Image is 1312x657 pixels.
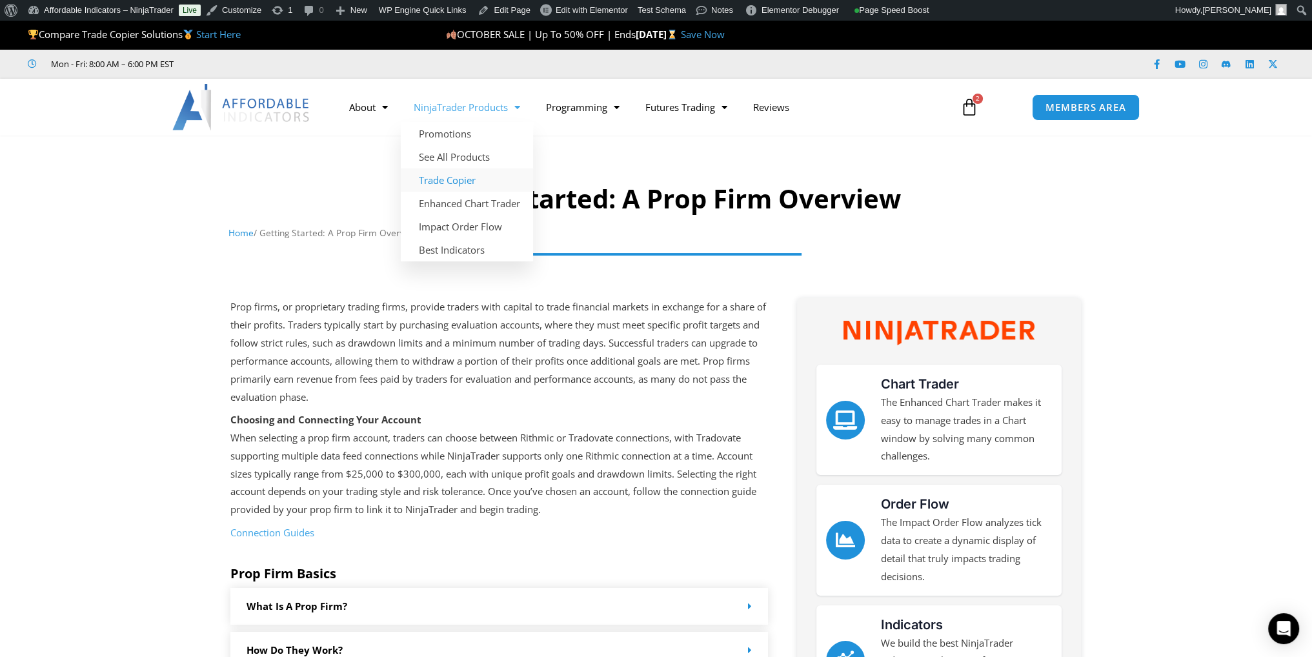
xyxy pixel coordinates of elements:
[401,168,533,192] a: Trade Copier
[941,88,998,126] a: 2
[1032,94,1140,121] a: MEMBERS AREA
[1045,103,1126,112] span: MEMBERS AREA
[680,28,724,41] a: Save Now
[401,92,533,122] a: NinjaTrader Products
[533,92,632,122] a: Programming
[667,30,677,39] img: ⌛
[1202,5,1271,15] span: [PERSON_NAME]
[183,30,193,39] img: 🥇
[636,28,680,41] strong: [DATE]
[192,57,385,70] iframe: Customer reviews powered by Trustpilot
[740,92,802,122] a: Reviews
[401,238,533,261] a: Best Indicators
[228,181,1084,217] h1: Getting Started: A Prop Firm Overview
[401,215,533,238] a: Impact Order Flow
[247,643,343,656] a: How Do they work?
[230,411,769,519] p: When selecting a prop firm account, traders can choose between Rithmic or Tradovate connections, ...
[973,94,983,104] span: 2
[230,526,314,539] a: Connection Guides
[1268,613,1299,644] div: Open Intercom Messenger
[228,225,1084,241] nav: Breadcrumb
[401,145,533,168] a: See All Products
[826,401,865,440] a: Chart Trader
[446,28,636,41] span: OCTOBER SALE | Up To 50% OFF | Ends
[28,28,241,41] span: Compare Trade Copier Solutions
[179,5,201,16] a: Live
[401,122,533,261] ul: NinjaTrader Products
[632,92,740,122] a: Futures Trading
[247,600,347,612] a: What is a prop firm?
[230,588,769,625] div: What is a prop firm?
[881,514,1052,585] p: The Impact Order Flow analyzes tick data to create a dynamic display of detail that truly impacts...
[228,227,254,239] a: Home
[881,376,959,392] a: Chart Trader
[447,30,456,39] img: 🍂
[401,122,533,145] a: Promotions
[230,413,421,426] strong: Choosing and Connecting Your Account
[172,84,311,130] img: LogoAI | Affordable Indicators – NinjaTrader
[843,321,1034,345] img: NinjaTrader Wordmark color RGB | Affordable Indicators – NinjaTrader
[28,30,38,39] img: 🏆
[196,28,241,41] a: Start Here
[401,192,533,215] a: Enhanced Chart Trader
[230,566,769,581] h5: Prop Firm Basics
[230,298,769,406] p: Prop firms, or proprietary trading firms, provide traders with capital to trade financial markets...
[826,521,865,560] a: Order Flow
[48,56,174,72] span: Mon - Fri: 8:00 AM – 6:00 PM EST
[336,92,945,122] nav: Menu
[881,617,943,632] a: Indicators
[556,5,628,15] span: Edit with Elementor
[336,92,401,122] a: About
[881,496,949,512] a: Order Flow
[881,394,1052,465] p: The Enhanced Chart Trader makes it easy to manage trades in a Chart window by solving many common...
